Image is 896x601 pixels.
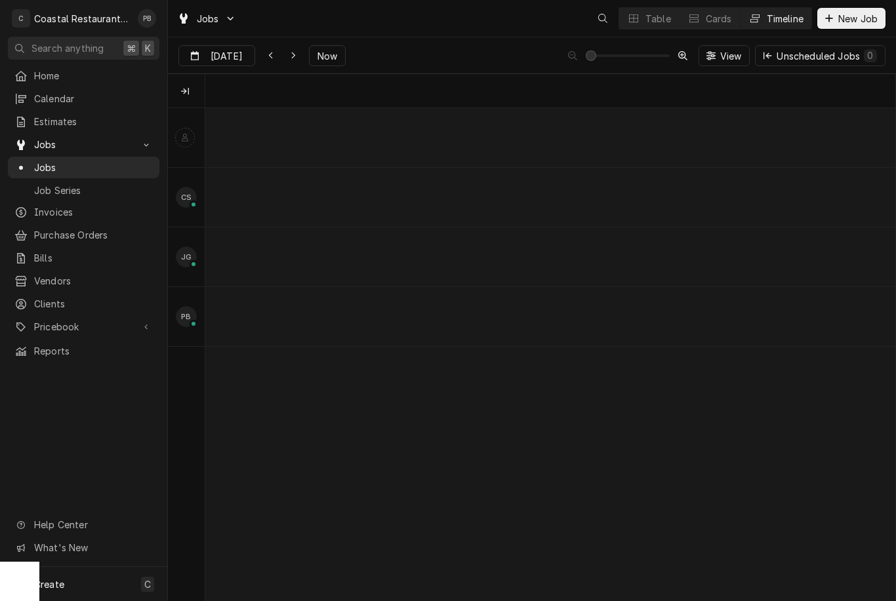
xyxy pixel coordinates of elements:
button: Unscheduled Jobs0 [755,45,886,66]
div: PB [176,306,197,327]
span: Jobs [34,161,153,174]
a: Purchase Orders [8,224,159,246]
button: View [699,45,750,66]
div: C [12,9,30,28]
div: JG [176,246,197,267]
span: Jobs [197,12,219,26]
span: Pricebook [34,320,133,334]
div: Timeline [767,12,804,26]
a: Go to Jobs [8,134,159,155]
div: left [168,108,205,601]
a: Invoices [8,201,159,223]
button: Search anything⌘K [8,37,159,60]
div: Table [645,12,671,26]
span: Clients [34,297,153,311]
span: Job Series [34,184,153,197]
span: Invoices [34,205,153,219]
span: ⌘ [127,41,136,55]
span: Search anything [31,41,104,55]
a: Calendar [8,88,159,109]
div: Technicians column. SPACE for context menu [168,74,207,108]
div: Phill Blush's Avatar [176,306,197,327]
a: Go to Jobs [172,8,241,29]
span: View [718,49,744,63]
div: Coastal Restaurant Repair [34,12,131,26]
a: Home [8,65,159,87]
div: normal [205,108,895,601]
div: James Gatton's Avatar [176,246,197,267]
span: What's New [34,541,152,554]
a: Vendors [8,270,159,292]
span: Create [34,579,64,590]
div: Cards [706,12,732,26]
div: 0 [866,48,874,62]
span: Jobs [34,138,133,151]
span: C [144,577,151,591]
span: Help Center [34,518,152,532]
a: Go to Help Center [8,514,159,535]
span: Home [34,69,153,83]
span: Bills [34,251,153,265]
a: Go to What's New [8,537,159,558]
span: Now [315,49,340,63]
a: Bills [8,247,159,269]
div: Chris Sockriter's Avatar [176,187,197,208]
button: [DATE] [178,45,255,66]
button: Now [309,45,346,66]
a: Jobs [8,157,159,178]
span: Reports [34,344,153,358]
button: Open search [592,8,613,29]
div: PB [138,9,156,28]
span: Vendors [34,274,153,288]
span: New Job [836,12,880,26]
div: CS [176,187,197,208]
a: Reports [8,340,159,362]
a: Estimates [8,111,159,132]
a: Go to Pricebook [8,316,159,338]
button: New Job [817,8,886,29]
span: K [145,41,151,55]
a: Job Series [8,180,159,201]
span: Purchase Orders [34,228,153,242]
div: Unscheduled Jobs [777,49,877,63]
span: Calendar [34,92,153,106]
span: Estimates [34,115,153,128]
div: Phill Blush's Avatar [138,9,156,28]
a: Clients [8,293,159,315]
